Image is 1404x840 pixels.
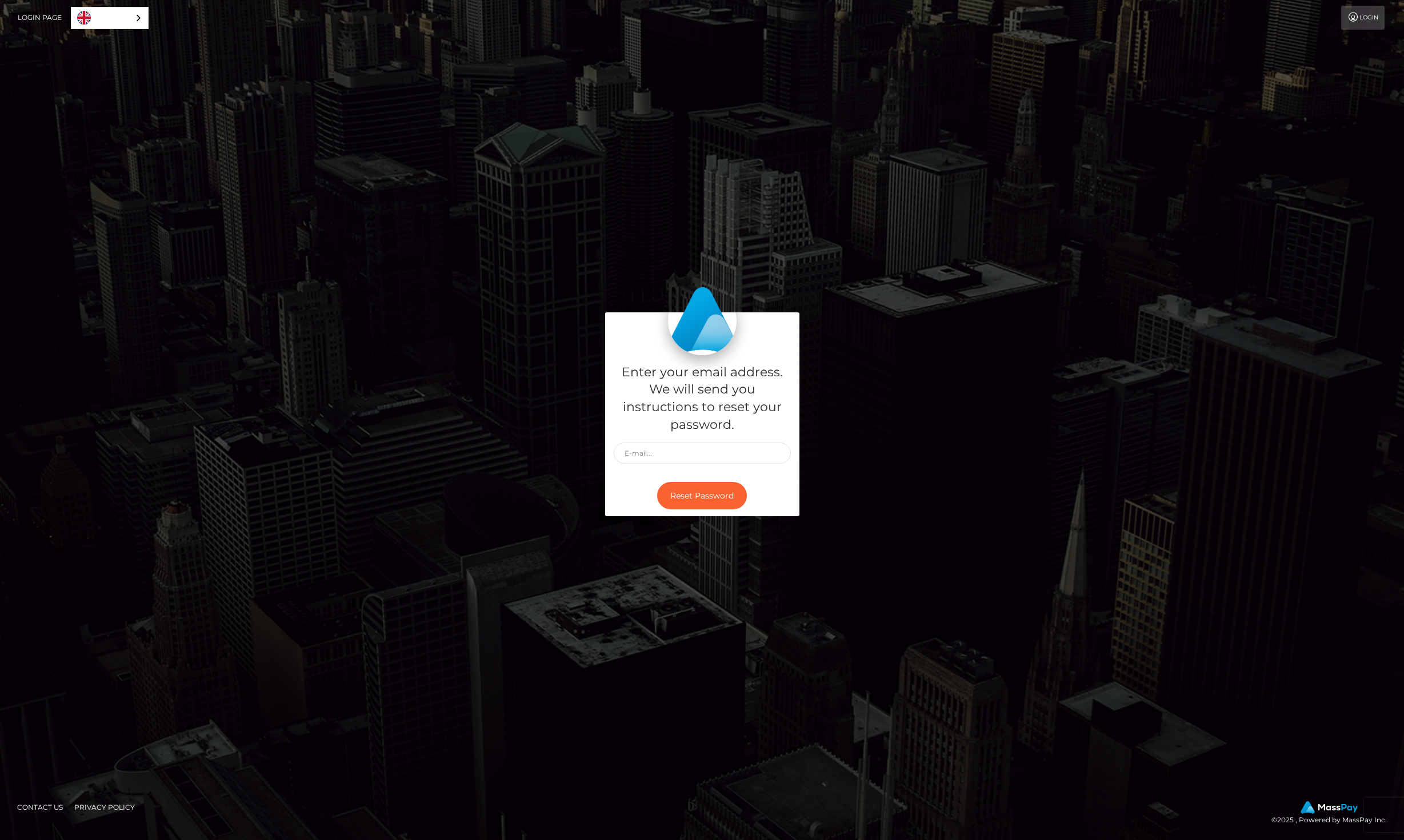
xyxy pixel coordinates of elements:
a: Contact Us [13,798,67,816]
input: E-mail... [614,443,791,464]
a: English [71,7,148,29]
div: © 2025 , Powered by MassPay Inc. [1271,801,1395,826]
a: Login Page [18,6,62,30]
img: MassPay Login [668,287,737,355]
img: MassPay [1301,801,1358,814]
h5: Enter your email address. We will send you instructions to reset your password. [614,364,791,434]
div: Language [71,7,149,29]
aside: Language selected: English [71,7,149,29]
button: Reset Password [657,482,747,510]
a: Privacy Policy [70,798,139,816]
a: Login [1341,6,1385,30]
